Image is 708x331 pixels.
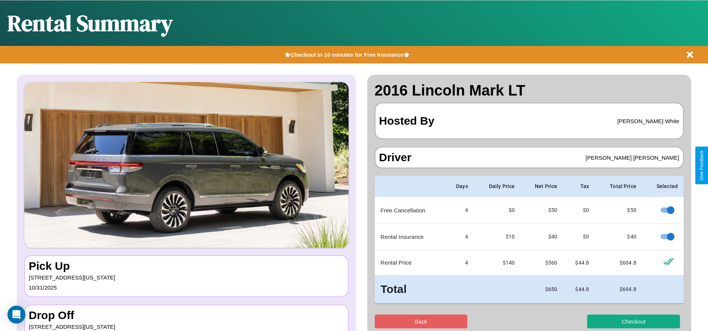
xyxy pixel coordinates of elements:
[381,232,439,242] p: Rental Insurance
[595,224,642,250] td: $ 40
[445,176,474,197] th: Days
[29,260,344,272] h3: Pick Up
[521,176,563,197] th: Net Price
[595,197,642,224] td: $ 50
[381,205,439,215] p: Free Cancellation
[563,275,595,303] td: $ 44.8
[445,250,474,275] td: 4
[563,250,595,275] td: $ 44.8
[521,250,563,275] td: $ 560
[586,153,679,163] p: [PERSON_NAME] [PERSON_NAME]
[699,150,704,181] div: Give Feedback
[474,197,521,224] td: $0
[563,176,595,197] th: Tax
[521,224,563,250] td: $ 40
[617,116,679,126] p: [PERSON_NAME] White
[521,197,563,224] td: $ 50
[595,275,642,303] td: $ 694.8
[379,107,434,135] h3: Hosted By
[445,224,474,250] td: 4
[29,272,344,282] p: [STREET_ADDRESS][US_STATE]
[563,197,595,224] td: $0
[474,176,521,197] th: Daily Price
[595,176,642,197] th: Total Price
[7,8,173,38] h1: Rental Summary
[29,282,344,293] p: 10 / 31 / 2025
[595,250,642,275] td: $ 604.8
[29,309,344,322] h3: Drop Off
[290,51,403,58] b: Checkout in 10 minutes for Free Insurance
[642,176,684,197] th: Selected
[587,315,680,328] button: Checkout
[375,176,684,303] table: simple table
[379,151,412,164] h3: Driver
[563,224,595,250] td: $0
[7,306,25,324] div: Open Intercom Messenger
[381,257,439,268] p: Rental Price
[474,250,521,275] td: $ 140
[375,315,468,328] button: Back
[521,275,563,303] td: $ 650
[375,82,684,99] h2: 2016 Lincoln Mark LT
[474,224,521,250] td: $10
[381,281,439,297] h3: Total
[445,197,474,224] td: 4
